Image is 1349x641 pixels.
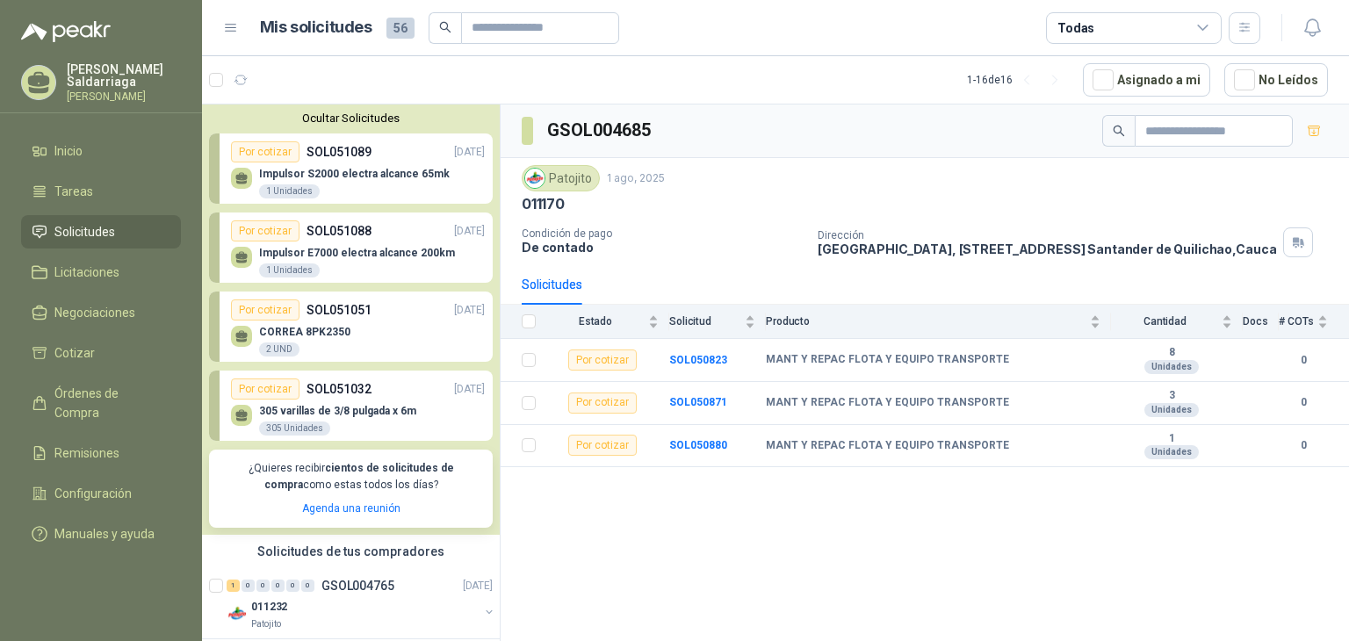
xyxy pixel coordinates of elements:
[231,220,299,241] div: Por cotizar
[1111,389,1232,403] b: 3
[54,263,119,282] span: Licitaciones
[454,381,485,398] p: [DATE]
[227,580,240,592] div: 1
[231,141,299,162] div: Por cotizar
[21,517,181,551] a: Manuales y ayuda
[209,112,493,125] button: Ocultar Solicitudes
[259,263,320,277] div: 1 Unidades
[522,275,582,294] div: Solicitudes
[54,443,119,463] span: Remisiones
[568,435,637,456] div: Por cotizar
[454,223,485,240] p: [DATE]
[54,343,95,363] span: Cotizar
[1083,63,1210,97] button: Asignado a mi
[251,598,287,615] p: 011232
[67,63,181,88] p: [PERSON_NAME] Saldarriaga
[766,353,1009,367] b: MANT Y REPAC FLOTA Y EQUIPO TRANSPORTE
[21,175,181,208] a: Tareas
[302,502,400,515] a: Agenda una reunión
[522,240,804,255] p: De contado
[54,484,132,503] span: Configuración
[21,21,111,42] img: Logo peakr
[1111,432,1232,446] b: 1
[259,405,416,417] p: 305 varillas de 3/8 pulgada x 6m
[286,580,299,592] div: 0
[439,21,451,33] span: search
[307,379,372,399] p: SOL051032
[21,296,181,329] a: Negociaciones
[202,104,500,535] div: Ocultar SolicitudesPor cotizarSOL051089[DATE] Impulsor S2000 electra alcance 65mk1 UnidadesPor co...
[454,302,485,319] p: [DATE]
[568,349,637,371] div: Por cotizar
[307,221,372,241] p: SOL051088
[607,170,665,187] p: 1 ago, 2025
[259,184,320,198] div: 1 Unidades
[568,393,637,414] div: Por cotizar
[669,354,727,366] a: SOL050823
[546,305,669,339] th: Estado
[231,299,299,320] div: Por cotizar
[21,336,181,370] a: Cotizar
[209,371,493,441] a: Por cotizarSOL051032[DATE] 305 varillas de 3/8 pulgada x 6m305 Unidades
[1279,437,1328,454] b: 0
[21,134,181,168] a: Inicio
[54,222,115,241] span: Solicitudes
[1279,315,1314,328] span: # COTs
[21,436,181,470] a: Remisiones
[227,575,496,631] a: 1 0 0 0 0 0 GSOL004765[DATE] Company Logo011232Patojito
[264,462,454,491] b: cientos de solicitudes de compra
[1279,305,1349,339] th: # COTs
[209,212,493,283] a: Por cotizarSOL051088[DATE] Impulsor E7000 electra alcance 200km1 Unidades
[301,580,314,592] div: 0
[1111,315,1218,328] span: Cantidad
[256,580,270,592] div: 0
[547,117,653,144] h3: GSOL004685
[766,396,1009,410] b: MANT Y REPAC FLOTA Y EQUIPO TRANSPORTE
[386,18,415,39] span: 56
[231,378,299,400] div: Por cotizar
[818,241,1276,256] p: [GEOGRAPHIC_DATA], [STREET_ADDRESS] Santander de Quilichao , Cauca
[1279,394,1328,411] b: 0
[1113,125,1125,137] span: search
[67,91,181,102] p: [PERSON_NAME]
[202,535,500,568] div: Solicitudes de tus compradores
[21,215,181,248] a: Solicitudes
[522,227,804,240] p: Condición de pago
[242,580,255,592] div: 0
[209,133,493,204] a: Por cotizarSOL051089[DATE] Impulsor S2000 electra alcance 65mk1 Unidades
[220,460,482,493] p: ¿Quieres recibir como estas todos los días?
[54,303,135,322] span: Negociaciones
[307,142,372,162] p: SOL051089
[21,377,181,429] a: Órdenes de Compra
[307,300,372,320] p: SOL051051
[669,439,727,451] a: SOL050880
[251,617,281,631] p: Patojito
[1111,346,1232,360] b: 8
[1224,63,1328,97] button: No Leídos
[669,315,741,328] span: Solicitud
[1243,305,1279,339] th: Docs
[271,580,285,592] div: 0
[54,384,164,422] span: Órdenes de Compra
[546,315,645,328] span: Estado
[54,182,93,201] span: Tareas
[259,168,450,180] p: Impulsor S2000 electra alcance 65mk
[766,315,1086,328] span: Producto
[209,292,493,362] a: Por cotizarSOL051051[DATE] CORREA 8PK23502 UND
[818,229,1276,241] p: Dirección
[669,396,727,408] a: SOL050871
[259,421,330,436] div: 305 Unidades
[1144,360,1199,374] div: Unidades
[21,256,181,289] a: Licitaciones
[54,141,83,161] span: Inicio
[1057,18,1094,38] div: Todas
[227,603,248,624] img: Company Logo
[259,326,350,338] p: CORREA 8PK2350
[259,342,299,357] div: 2 UND
[522,195,565,213] p: 011170
[1144,445,1199,459] div: Unidades
[21,477,181,510] a: Configuración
